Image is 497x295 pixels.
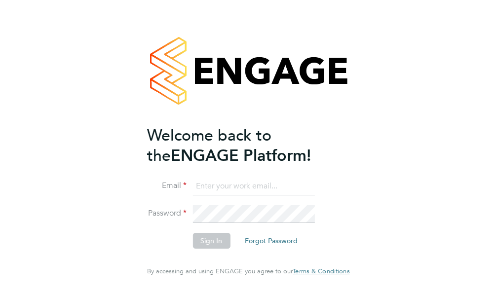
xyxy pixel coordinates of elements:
[147,267,349,275] span: By accessing and using ENGAGE you agree to our
[192,178,314,195] input: Enter your work email...
[192,233,230,249] button: Sign In
[147,208,187,219] label: Password
[147,125,340,166] h2: ENGAGE Platform!
[237,233,306,249] button: Forgot Password
[293,267,349,275] a: Terms & Conditions
[147,126,271,165] span: Welcome back to the
[147,181,187,191] label: Email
